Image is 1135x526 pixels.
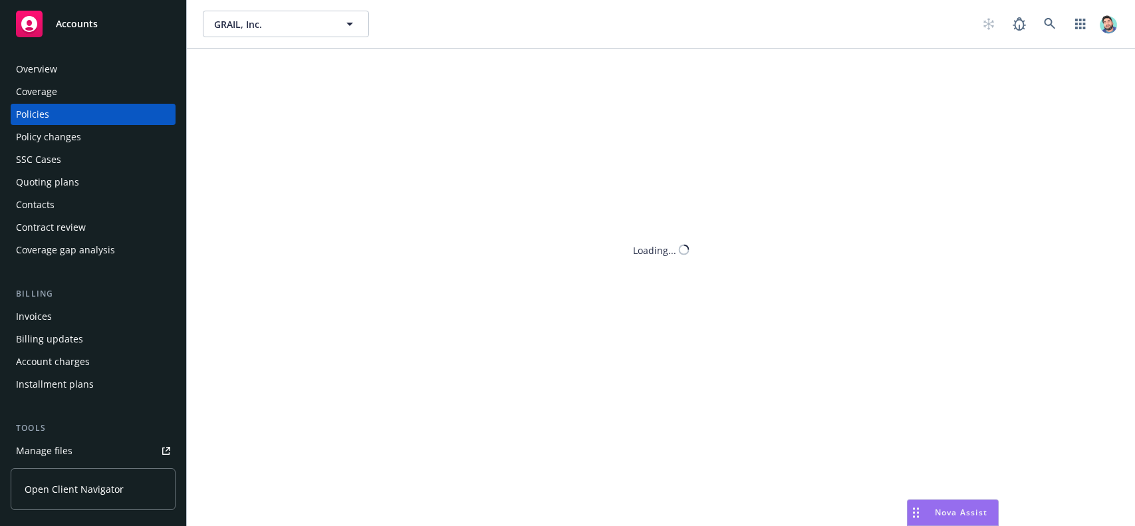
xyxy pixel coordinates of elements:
[11,104,176,125] a: Policies
[11,422,176,435] div: Tools
[16,351,90,372] div: Account charges
[11,5,176,43] a: Accounts
[11,217,176,238] a: Contract review
[16,306,52,327] div: Invoices
[11,351,176,372] a: Account charges
[16,217,86,238] div: Contract review
[56,19,98,29] span: Accounts
[16,239,115,261] div: Coverage gap analysis
[11,81,176,102] a: Coverage
[16,172,79,193] div: Quoting plans
[1037,11,1063,37] a: Search
[11,149,176,170] a: SSC Cases
[11,287,176,301] div: Billing
[1098,13,1119,35] img: photo
[908,500,924,525] div: Drag to move
[16,440,72,461] div: Manage files
[11,172,176,193] a: Quoting plans
[16,104,49,125] div: Policies
[935,507,987,518] span: Nova Assist
[11,374,176,395] a: Installment plans
[16,329,83,350] div: Billing updates
[975,11,1002,37] a: Start snowing
[16,149,61,170] div: SSC Cases
[11,329,176,350] a: Billing updates
[11,239,176,261] a: Coverage gap analysis
[203,11,369,37] button: GRAIL, Inc.
[25,482,124,496] span: Open Client Navigator
[11,126,176,148] a: Policy changes
[16,194,55,215] div: Contacts
[11,440,176,461] a: Manage files
[11,59,176,80] a: Overview
[214,17,329,31] span: GRAIL, Inc.
[16,374,94,395] div: Installment plans
[16,126,81,148] div: Policy changes
[11,306,176,327] a: Invoices
[1006,11,1033,37] a: Report a Bug
[907,499,999,526] button: Nova Assist
[16,59,57,80] div: Overview
[633,243,676,257] div: Loading...
[11,194,176,215] a: Contacts
[16,81,57,102] div: Coverage
[1067,11,1094,37] a: Switch app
